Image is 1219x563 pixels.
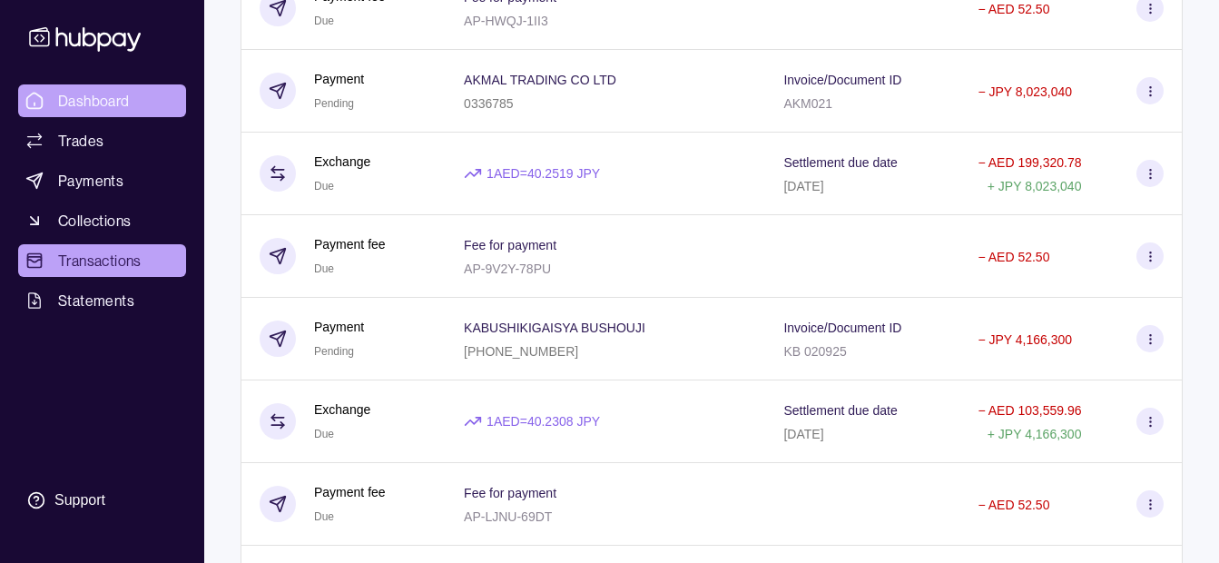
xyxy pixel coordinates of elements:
p: [DATE] [783,179,823,193]
p: − AED 52.50 [978,250,1049,264]
span: Due [314,510,334,523]
p: [PHONE_NUMBER] [464,344,578,359]
p: 0336785 [464,96,514,111]
span: Due [314,428,334,440]
p: Payment [314,69,364,89]
span: Due [314,180,334,193]
p: Exchange [314,152,370,172]
p: Invoice/Document ID [783,321,901,335]
p: AP-HWQJ-1II3 [464,14,548,28]
span: Pending [314,97,354,110]
p: − AED 199,320.78 [978,155,1081,170]
span: Payments [58,170,123,192]
a: Trades [18,124,186,157]
p: [DATE] [783,427,823,441]
span: Collections [58,210,131,232]
p: Settlement due date [783,155,897,170]
span: Statements [58,290,134,311]
span: Due [314,15,334,27]
a: Payments [18,164,186,197]
p: 1 AED = 40.2519 JPY [487,163,600,183]
p: AKM021 [783,96,832,111]
div: Support [54,490,105,510]
p: Payment [314,317,364,337]
p: Fee for payment [464,238,556,252]
span: Transactions [58,250,142,272]
p: − AED 103,559.96 [978,403,1081,418]
a: Dashboard [18,84,186,117]
span: Pending [314,345,354,358]
a: Statements [18,284,186,317]
p: Payment fee [314,234,386,254]
p: Payment fee [314,482,386,502]
p: KB 020925 [783,344,846,359]
p: AKMAL TRADING CO LTD [464,73,616,87]
p: + JPY 8,023,040 [988,179,1082,193]
p: − JPY 4,166,300 [978,332,1072,347]
p: + JPY 4,166,300 [988,427,1082,441]
p: AP-LJNU-69DT [464,509,552,524]
span: Trades [58,130,103,152]
p: 1 AED = 40.2308 JPY [487,411,600,431]
span: Due [314,262,334,275]
a: Support [18,481,186,519]
a: Collections [18,204,186,237]
p: AP-9V2Y-78PU [464,262,551,276]
p: Invoice/Document ID [783,73,901,87]
p: − JPY 8,023,040 [978,84,1072,99]
a: Transactions [18,244,186,277]
p: Exchange [314,400,370,420]
p: − AED 52.50 [978,2,1049,16]
p: KABUSHIKIGAISYA BUSHOUJI [464,321,645,335]
p: Settlement due date [783,403,897,418]
span: Dashboard [58,90,130,112]
p: Fee for payment [464,486,556,500]
p: − AED 52.50 [978,498,1049,512]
